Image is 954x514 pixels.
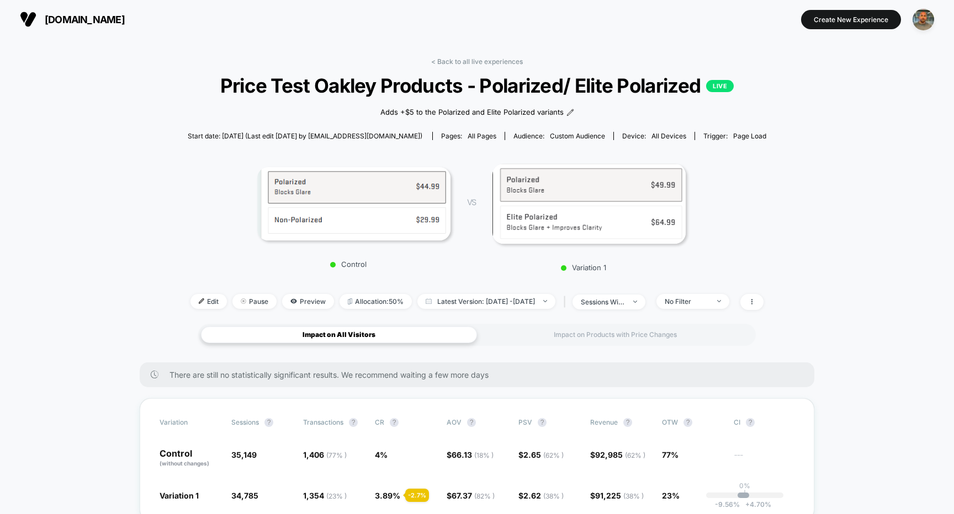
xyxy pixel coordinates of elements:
span: Revenue [590,418,618,426]
div: - 2.7 % [405,489,429,502]
span: 35,149 [231,450,257,459]
span: Custom Audience [550,132,605,140]
button: ? [467,418,476,427]
span: 3.89 % [375,491,400,500]
span: VS [467,197,476,207]
div: No Filter [665,297,709,306]
span: Pause [232,294,277,309]
span: 1,406 [303,450,347,459]
span: Allocation: 50% [340,294,412,309]
span: ( 38 % ) [543,492,564,500]
span: OTW [662,418,723,427]
p: Control [252,260,445,269]
img: rebalance [348,298,352,304]
span: all pages [468,132,496,140]
span: ( 62 % ) [625,451,645,459]
span: $ [590,450,645,459]
div: Impact on Products with Price Changes [477,326,753,343]
img: calendar [426,298,432,304]
span: 77% [662,450,679,459]
span: CR [375,418,384,426]
span: $ [518,491,564,500]
span: 23% [662,491,680,500]
img: end [543,300,547,302]
span: ( 18 % ) [474,451,494,459]
button: ? [538,418,547,427]
p: Control [160,449,220,468]
span: | [561,294,573,310]
span: ( 77 % ) [326,451,347,459]
span: (without changes) [160,460,209,467]
span: ( 38 % ) [623,492,644,500]
span: $ [447,450,494,459]
span: There are still no statistically significant results. We recommend waiting a few more days [169,370,792,379]
span: 2.62 [523,491,564,500]
button: ? [683,418,692,427]
img: Visually logo [20,11,36,28]
button: ? [623,418,632,427]
button: Create New Experience [801,10,901,29]
span: Variation 1 [160,491,199,500]
span: Price Test Oakley Products - Polarized/ Elite Polarized [217,74,738,97]
button: ? [390,418,399,427]
img: ppic [913,9,934,30]
img: Variation 1 main [492,164,686,244]
button: ? [746,418,755,427]
p: | [744,490,746,498]
span: 1,354 [303,491,347,500]
span: Start date: [DATE] (Last edit [DATE] by [EMAIL_ADDRESS][DOMAIN_NAME]) [188,132,422,140]
span: Edit [190,294,227,309]
span: 2.65 [523,450,564,459]
span: Device: [613,132,695,140]
img: Control main [257,167,451,240]
div: Impact on All Visitors [201,326,477,343]
div: Trigger: [703,132,766,140]
span: 91,225 [595,491,644,500]
span: 34,785 [231,491,258,500]
span: $ [518,450,564,459]
span: Page Load [733,132,766,140]
span: PSV [518,418,532,426]
button: ? [264,418,273,427]
button: ? [349,418,358,427]
span: 67.37 [452,491,495,500]
img: end [633,301,637,303]
span: $ [447,491,495,500]
span: [DOMAIN_NAME] [45,14,125,25]
span: AOV [447,418,462,426]
span: ( 82 % ) [474,492,495,500]
span: 92,985 [595,450,645,459]
span: -9.56 % [715,500,740,508]
button: ppic [909,8,937,31]
img: end [241,298,246,304]
span: ( 62 % ) [543,451,564,459]
span: 66.13 [452,450,494,459]
span: Adds +$5 to the Polarized and Elite Polarized variants [380,107,564,118]
div: sessions with impression [581,298,625,306]
span: ( 23 % ) [326,492,347,500]
span: --- [734,452,794,468]
span: 4.70 % [740,500,771,508]
div: Audience: [513,132,605,140]
span: Sessions [231,418,259,426]
p: LIVE [706,80,734,92]
img: end [717,300,721,302]
span: $ [590,491,644,500]
p: Variation 1 [487,263,680,272]
span: all devices [651,132,686,140]
span: 4 % [375,450,388,459]
span: Latest Version: [DATE] - [DATE] [417,294,555,309]
span: Preview [282,294,334,309]
button: [DOMAIN_NAME] [17,10,128,28]
span: Variation [160,418,220,427]
span: Transactions [303,418,343,426]
a: < Back to all live experiences [431,57,523,66]
p: 0% [739,481,750,490]
span: CI [734,418,794,427]
div: Pages: [441,132,496,140]
img: edit [199,298,204,304]
span: + [745,500,750,508]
